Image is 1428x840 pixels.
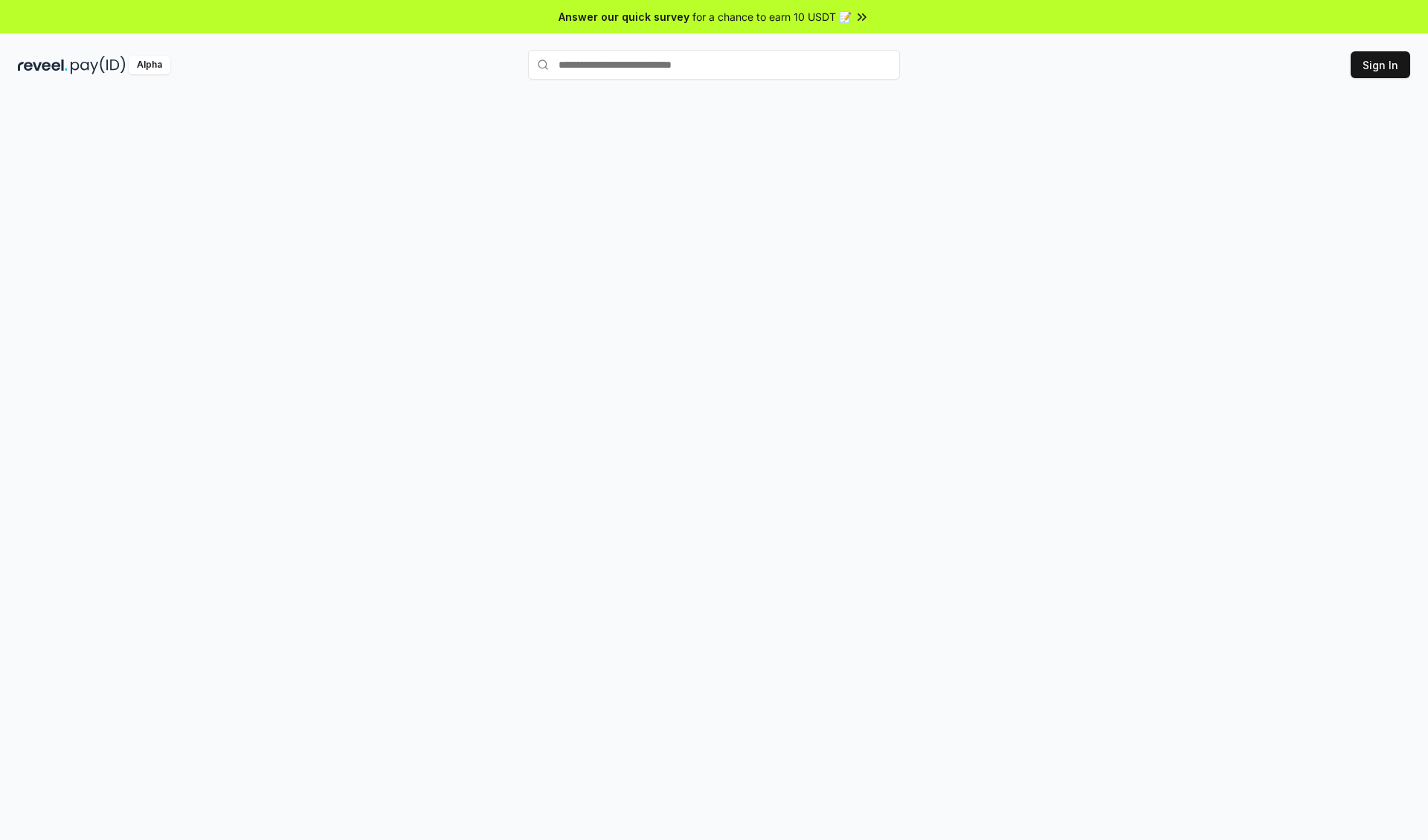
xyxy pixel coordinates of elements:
img: pay_id [71,56,126,74]
img: reveel_dark [18,56,68,74]
button: Sign In [1351,51,1410,78]
span: Answer our quick survey [559,9,689,25]
span: for a chance to earn 10 USDT 📝 [692,9,852,25]
div: Alpha [129,56,170,74]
